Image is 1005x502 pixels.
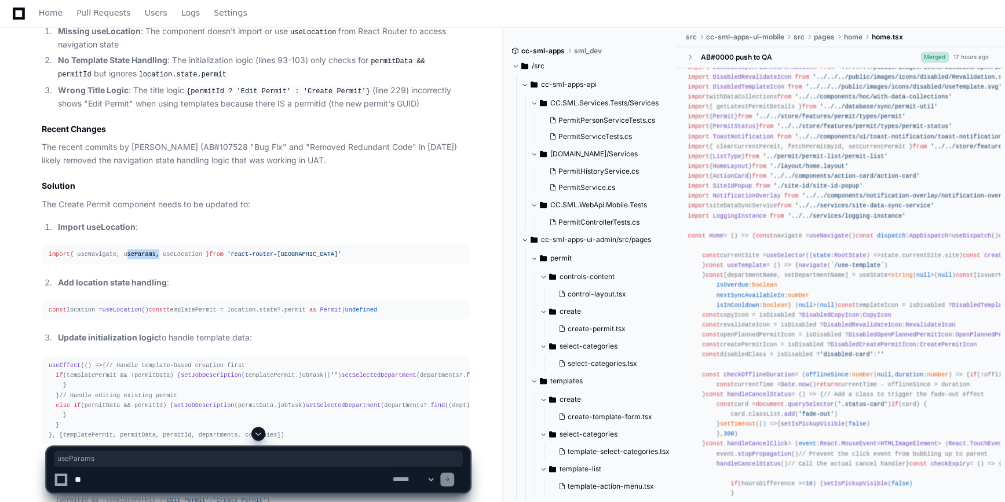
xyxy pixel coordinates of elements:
span: : [813,252,866,259]
li: to handle template data: [54,331,470,344]
span: number [788,292,809,299]
span: control-layout.tsx [568,290,626,299]
span: // Handle template-based creation first [106,361,245,368]
span: select-categories [560,342,617,351]
span: DisabledTemplateIcon [712,83,784,90]
span: useTemplate [727,262,766,269]
span: useNavigate [809,232,849,239]
span: import [688,74,709,80]
span: from [795,74,809,80]
span: const [706,262,723,269]
span: const [717,381,734,388]
div: 17 hours ago [953,53,989,61]
span: DisabledOpenPlannedPermitIcon [849,331,952,338]
span: const [702,252,720,259]
span: from [820,64,834,71]
svg: Directory [531,78,538,91]
span: const [755,232,773,239]
span: src [685,32,696,42]
span: number [927,371,948,378]
span: AppDispatch [909,232,948,239]
span: create [560,307,581,316]
span: setJobDescription [174,401,235,408]
span: false [849,420,867,427]
span: '../permit/permit-list/permit-list' [763,153,888,160]
span: CopyIcon [863,312,891,318]
span: CC.SML.Services.Tests/Services [550,98,659,108]
span: '../../components/hoc/with-data-collections' [795,93,952,100]
span: NotificationOverlay [712,192,780,199]
span: const [706,272,723,279]
button: CC.SML.Services.Tests/Services [531,94,677,112]
span: CreatePermitIcon [920,341,977,348]
span: classList [748,411,780,417]
span: from [745,153,759,160]
span: if [56,371,63,378]
button: PermitServiceTests.cs [544,129,670,145]
span: checkOfflineDuration [723,371,795,378]
span: ActionCard [712,173,748,179]
svg: Directory [549,305,556,318]
span: find [430,401,445,408]
li: : The initialization logic (lines 93-103) only checks for but ignores [54,54,470,81]
span: handleCancelStatus [727,391,791,398]
span: '' [877,351,884,358]
span: const [688,232,706,239]
span: from [777,93,791,100]
span: '../../components/ui/toast-notification/toast-notification' [795,133,1005,140]
span: ToastNotification [712,133,773,140]
span: import [688,143,709,150]
span: '../../database/sync/permit-util' [820,103,937,110]
div: { useNavigate, useParams, useLocation } [49,249,463,259]
svg: Directory [521,59,528,73]
span: document [755,401,784,408]
span: import [688,182,709,189]
span: // Add a class to trigger the fade-out effect [823,391,984,398]
span: import [688,153,709,160]
li: : [54,220,470,233]
span: [DOMAIN_NAME]/Services [550,149,638,159]
span: boolean [752,281,777,288]
span: () => [85,361,103,368]
button: create-template-form.tsx [554,409,670,425]
span: const [706,391,723,398]
span: Home [39,9,63,16]
strong: Add location state handling [58,277,167,287]
button: PermitPersonServiceTests.cs [544,112,670,129]
span: import [688,93,709,100]
span: useDispatch [952,232,991,239]
span: PermitServiceTests.cs [558,132,632,141]
span: null [798,302,813,309]
span: Permit [712,113,734,120]
div: AB#0000 push to QA [700,53,772,62]
span: ListType [712,153,741,160]
span: '../../services/logging-instance' [788,212,905,219]
span: cc-sml-apps-ui-admin/src/pages [541,235,651,244]
span: const [702,312,720,318]
span: import [688,192,709,199]
code: location.state.permit [137,69,229,80]
span: create [560,395,581,404]
svg: Directory [531,233,538,247]
span: import [688,83,709,90]
span: now [798,381,809,388]
span: boolean [763,302,788,309]
span: import [688,64,709,71]
span: useParams [57,454,459,463]
span: permit [550,254,572,263]
span: home.tsx [871,32,902,42]
span: dispatch [877,232,905,239]
strong: Update initialization logic [58,332,159,342]
span: PermitPersonServiceTests.cs [558,116,655,125]
span: 'react-router-[GEOGRAPHIC_DATA]' [227,250,341,257]
span: state [813,252,831,259]
span: from [209,250,224,257]
span: create-permit.tsx [568,324,626,334]
span: import [688,133,709,140]
span: const [955,272,973,279]
h3: Recent Changes [42,123,470,134]
span: const [702,331,720,338]
button: templates [531,372,677,390]
span: Home [709,232,723,239]
span: DisabledCopyIcon [802,312,860,318]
